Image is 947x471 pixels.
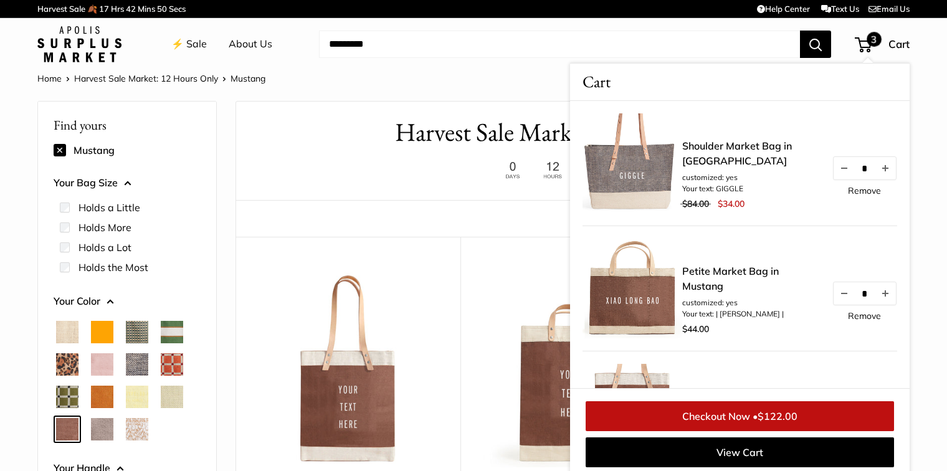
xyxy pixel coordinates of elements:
[126,418,148,440] button: White Porcelain
[821,4,859,14] a: Text Us
[126,386,148,408] button: Daisy
[682,323,709,335] span: $44.00
[255,114,890,151] h1: Harvest Sale Market: 12 Hours Only
[682,297,819,308] li: customized: yes
[37,26,121,62] img: Apolis: Surplus Market
[586,401,894,431] a: Checkout Now •$122.00
[79,220,131,235] label: Holds More
[682,183,819,194] li: Your text: GIGGLE
[91,353,113,376] button: Blush
[161,353,183,376] button: Chenille Window Brick
[169,4,186,14] span: Secs
[138,4,155,14] span: Mins
[682,198,709,209] span: $84.00
[126,321,148,343] button: Green Gingham
[56,353,79,376] button: Cheetah
[834,157,855,179] button: Decrease quantity by 1
[473,268,672,467] img: Market Bag in Mustang
[867,32,882,47] span: 3
[583,113,682,213] img: description_Our first Chambray Shoulder Market Bag
[800,31,831,58] button: Search
[126,353,148,376] button: Chambray
[229,35,272,54] a: About Us
[586,437,894,467] a: View Cart
[99,4,109,14] span: 17
[888,37,910,50] span: Cart
[56,321,79,343] button: Natural
[161,386,183,408] button: Mint Sorbet
[848,312,881,320] a: Remove
[855,288,875,298] input: Quantity
[231,73,265,84] span: Mustang
[473,268,672,467] a: Market Bag in MustangMarket Bag in Mustang
[682,264,819,293] a: Petite Market Bag in Mustang
[79,240,131,255] label: Holds a Lot
[37,73,62,84] a: Home
[56,386,79,408] button: Chenille Window Sage
[37,70,265,87] nav: Breadcrumb
[126,4,136,14] span: 42
[161,321,183,343] button: Court Green
[848,186,881,195] a: Remove
[91,386,113,408] button: Cognac
[583,70,611,94] span: Cart
[54,292,201,311] button: Your Color
[56,418,79,440] button: Mustang
[171,35,207,54] a: ⚡️ Sale
[834,282,855,305] button: Decrease quantity by 1
[682,138,819,168] a: Shoulder Market Bag in [GEOGRAPHIC_DATA]
[54,140,201,160] div: Mustang
[249,268,448,467] a: Market Tote in MustangMarket Tote in Mustang
[875,282,896,305] button: Increase quantity by 1
[79,200,140,215] label: Holds a Little
[91,321,113,343] button: Orange
[758,410,797,422] span: $122.00
[157,4,167,14] span: 50
[91,418,113,440] button: Taupe
[54,113,201,137] p: Find yours
[111,4,124,14] span: Hrs
[79,260,148,275] label: Holds the Most
[682,308,819,320] li: Your text: | [PERSON_NAME] |
[718,198,745,209] span: $34.00
[54,174,201,193] button: Your Bag Size
[682,172,819,183] li: customized: yes
[319,31,800,58] input: Search...
[74,73,218,84] a: Harvest Sale Market: 12 Hours Only
[875,157,896,179] button: Increase quantity by 1
[856,34,910,54] a: 3 Cart
[757,4,810,14] a: Help Center
[249,268,448,467] img: Market Tote in Mustang
[495,158,650,183] img: 12 hours only. Ends at 8pm
[868,4,910,14] a: Email Us
[855,163,875,173] input: Quantity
